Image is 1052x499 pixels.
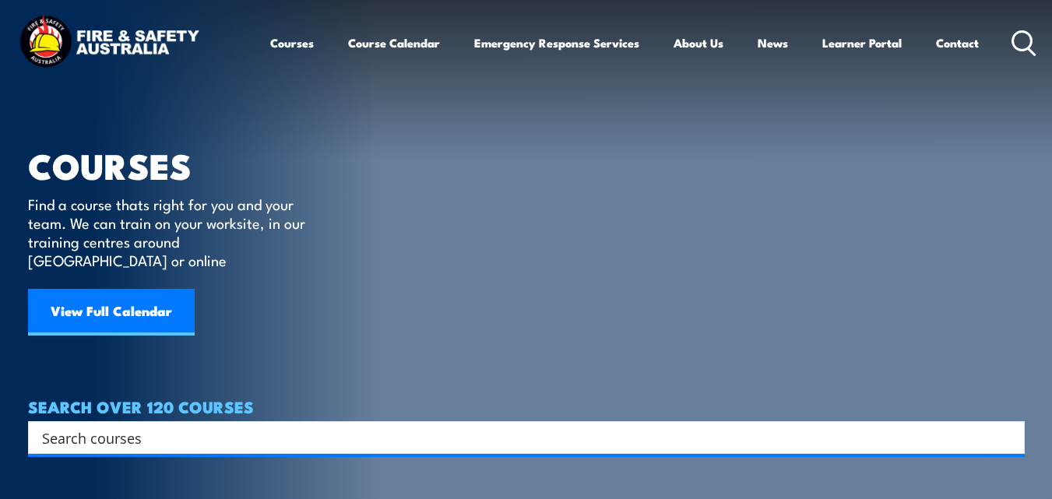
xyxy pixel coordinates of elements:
[42,426,990,449] input: Search input
[474,24,639,61] a: Emergency Response Services
[674,24,723,61] a: About Us
[45,427,994,448] form: Search form
[997,427,1019,448] button: Search magnifier button
[822,24,902,61] a: Learner Portal
[348,24,440,61] a: Course Calendar
[936,24,979,61] a: Contact
[28,195,312,269] p: Find a course thats right for you and your team. We can train on your worksite, in our training c...
[270,24,314,61] a: Courses
[758,24,788,61] a: News
[28,149,328,180] h1: COURSES
[28,289,195,336] a: View Full Calendar
[28,398,1025,415] h4: SEARCH OVER 120 COURSES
